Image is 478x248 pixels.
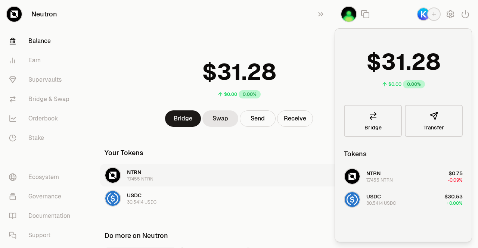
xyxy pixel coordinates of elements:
a: Orderbook [3,109,81,128]
a: Ecosystem [3,167,81,187]
div: 30.5414 USDC [366,200,396,206]
a: Bridge [165,110,201,127]
span: Transfer [423,125,444,130]
div: 7.7455 NTRN [366,177,393,183]
div: Do more on Neutron [105,230,168,241]
img: NTRN Logo [345,169,360,184]
span: +0.00% [447,200,463,206]
button: Keplr [417,7,441,21]
div: Tokens [344,149,367,159]
span: Bridge [364,125,382,130]
span: NTRN [366,170,381,177]
button: NTRN LogoNTRN7.7455 NTRN$0.75-0.09% [100,164,378,186]
button: trading [341,6,357,22]
img: trading [341,7,356,22]
img: NTRN Logo [105,168,120,183]
a: Governance [3,187,81,206]
img: Keplr [418,8,429,20]
div: 7.7455 NTRN [127,176,153,182]
a: Swap [202,110,238,127]
span: NTRN [127,169,141,176]
span: $30.53 [444,193,463,200]
div: $0.00 [388,81,401,87]
div: $0.00 [224,91,237,97]
a: Support [3,226,81,245]
div: 30.5414 USDC [127,199,156,205]
button: Transfer [405,105,463,137]
img: USDC Logo [105,191,120,206]
a: Stake [3,128,81,148]
a: Supervaults [3,70,81,90]
img: USDC Logo [345,192,360,207]
div: 0.00% [239,90,261,98]
a: Bridge & Swap [3,90,81,109]
button: NTRN LogoNTRN7.7455 NTRN$0.75-0.09% [339,165,467,188]
span: USDC [127,192,142,199]
button: Send [240,110,276,127]
div: 0.00% [403,80,425,88]
span: $0.75 [448,170,463,177]
button: USDC LogoUSDC30.5414 USDC$30.53+0.00% [100,187,378,210]
div: Your Tokens [105,148,143,158]
button: USDC LogoUSDC30.5414 USDC$30.53+0.00% [339,188,467,211]
a: Earn [3,51,81,70]
span: USDC [366,193,381,200]
a: Bridge [344,105,402,137]
span: -0.09% [448,177,463,183]
button: Receive [277,110,313,127]
a: Balance [3,31,81,51]
a: Documentation [3,206,81,226]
